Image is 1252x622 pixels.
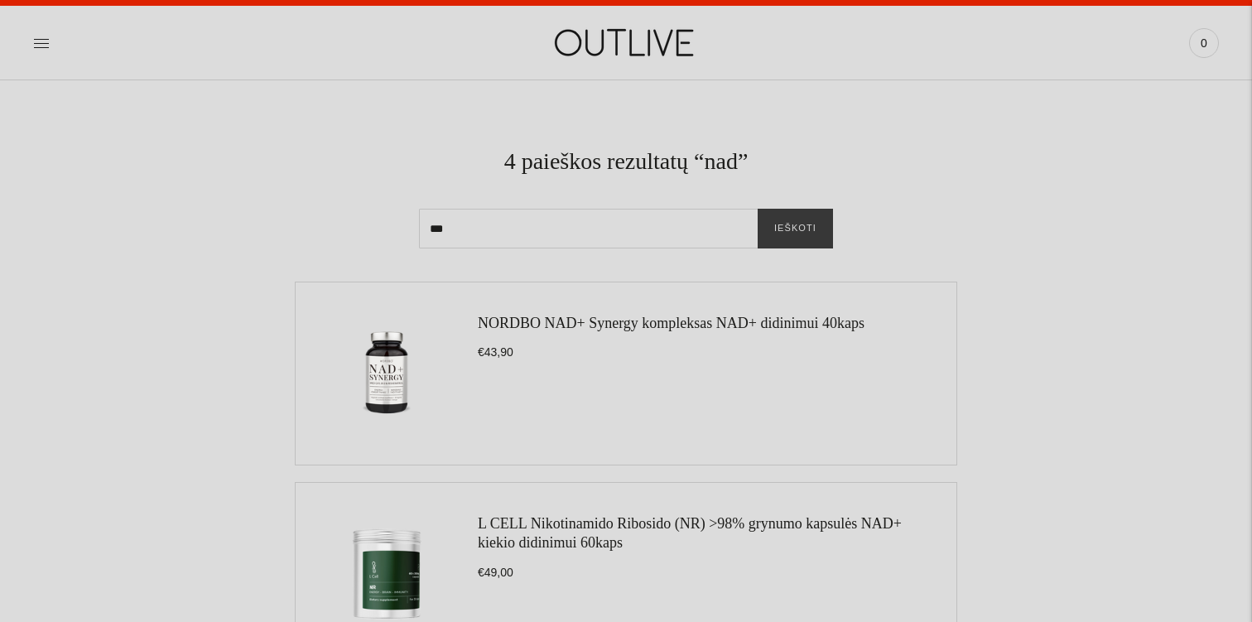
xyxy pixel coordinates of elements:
a: L CELL Nikotinamido Ribosido (NR) >98% grynumo kapsulės NAD+ kiekio didinimui 60kaps [478,515,902,551]
span: €43,90 [478,345,513,359]
h1: 4 paieškos rezultatų “nad” [66,147,1186,176]
img: OUTLIVE [522,14,730,71]
a: NORDBO NAD+ Synergy kompleksas NAD+ didinimui 40kaps [478,315,864,331]
span: €49,00 [478,566,513,579]
button: Ieškoti [758,209,833,248]
span: 0 [1192,31,1216,55]
a: 0 [1189,25,1219,61]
